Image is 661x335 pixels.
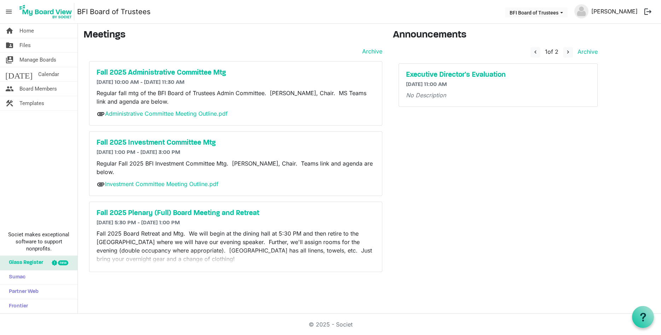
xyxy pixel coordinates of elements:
a: Fall 2025 Plenary (Full) Board Meeting and Retreat [97,209,375,218]
span: [DATE] 11:00 AM [406,82,447,87]
img: My Board View Logo [17,3,74,21]
h6: [DATE] 1:00 PM - [DATE] 3:00 PM [97,149,375,156]
a: BFI Board of Trustees [77,5,151,19]
span: Frontier [5,299,28,313]
span: Templates [19,96,44,110]
p: Fall 2025 Board Retreat and Mtg. We will begin at the dining hall at 5:30 PM and then retire to t... [97,229,375,263]
span: Calendar [38,67,59,81]
span: folder_shared [5,38,14,52]
a: © 2025 - Societ [309,321,353,328]
p: Regular fall mtg of the BFI Board of Trustees Admin Committee. [PERSON_NAME], Chair. MS Teams lin... [97,89,375,106]
img: no-profile-picture.svg [574,4,588,18]
button: navigate_before [530,47,540,58]
span: navigate_before [532,49,539,55]
a: [PERSON_NAME] [588,4,640,18]
span: 1 [545,48,547,55]
span: switch_account [5,53,14,67]
span: navigate_next [565,49,571,55]
span: Partner Web [5,285,39,299]
span: Manage Boards [19,53,56,67]
span: Files [19,38,31,52]
h6: [DATE] 5:30 PM - [DATE] 1:00 PM [97,220,375,226]
button: BFI Board of Trustees dropdownbutton [505,7,568,17]
span: Societ makes exceptional software to support nonprofits. [3,231,74,252]
a: My Board View Logo [17,3,77,21]
h6: [DATE] 10:00 AM - [DATE] 11:30 AM [97,79,375,86]
span: menu [2,5,16,18]
span: Sumac [5,270,25,284]
span: people [5,82,14,96]
p: Regular Fall 2025 BFI Investment Committee Mtg. [PERSON_NAME], Chair. Teams link and agenda are b... [97,159,375,176]
a: Fall 2025 Investment Committee Mtg [97,139,375,147]
span: of 2 [545,48,558,55]
a: Executive Director's Evaluation [406,71,590,79]
span: [DATE] [5,67,33,81]
div: new [58,260,68,265]
a: Fall 2025 Administrative Committee Mtg [97,69,375,77]
p: No Description [406,91,590,99]
a: Administrative Committee Meeting Outline.pdf [105,110,228,117]
a: Archive [359,47,382,56]
h3: Announcements [393,29,603,41]
button: logout [640,4,655,19]
a: Investment Committee Meeting Outline.pdf [105,180,219,187]
span: Board Members [19,82,57,96]
button: navigate_next [563,47,573,58]
h3: Meetings [83,29,382,41]
span: attachment [97,110,105,118]
span: Glass Register [5,256,43,270]
a: Archive [575,48,598,55]
span: construction [5,96,14,110]
span: home [5,24,14,38]
span: attachment [97,180,105,189]
span: Home [19,24,34,38]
